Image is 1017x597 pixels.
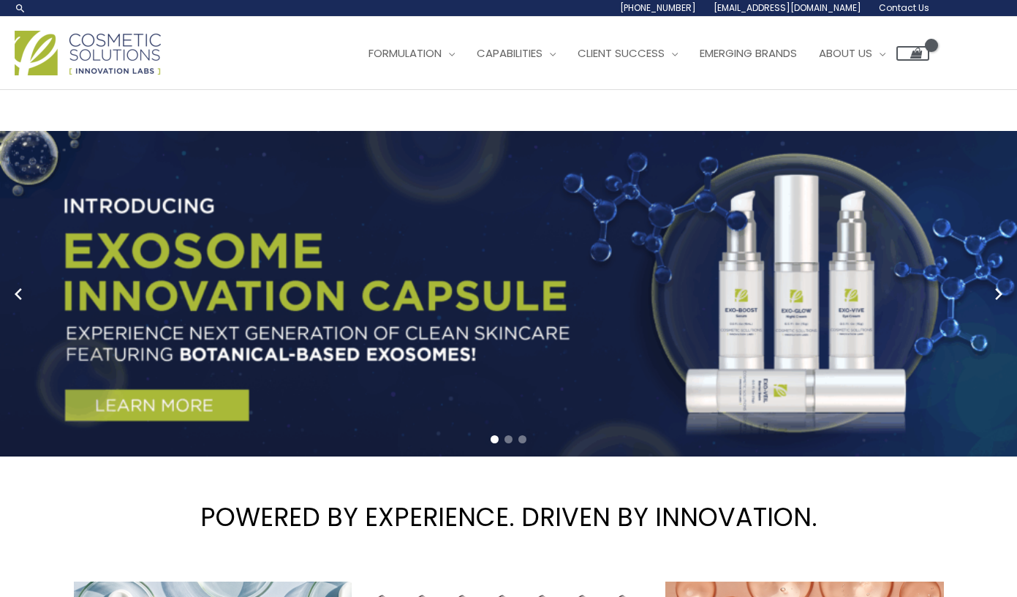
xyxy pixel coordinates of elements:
span: Formulation [368,45,442,61]
span: Emerging Brands [700,45,797,61]
a: About Us [808,31,896,75]
button: Next slide [988,283,1010,305]
a: Search icon link [15,2,26,14]
span: Contact Us [879,1,929,14]
nav: Site Navigation [347,31,929,75]
a: Client Success [567,31,689,75]
a: View Shopping Cart, empty [896,46,929,61]
span: Go to slide 2 [504,435,513,443]
span: Go to slide 3 [518,435,526,443]
a: Formulation [358,31,466,75]
span: [PHONE_NUMBER] [620,1,696,14]
span: [EMAIL_ADDRESS][DOMAIN_NAME] [714,1,861,14]
a: Capabilities [466,31,567,75]
span: Capabilities [477,45,542,61]
span: Go to slide 1 [491,435,499,443]
button: Previous slide [7,283,29,305]
a: Emerging Brands [689,31,808,75]
img: Cosmetic Solutions Logo [15,31,161,75]
span: Client Success [578,45,665,61]
span: About Us [819,45,872,61]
